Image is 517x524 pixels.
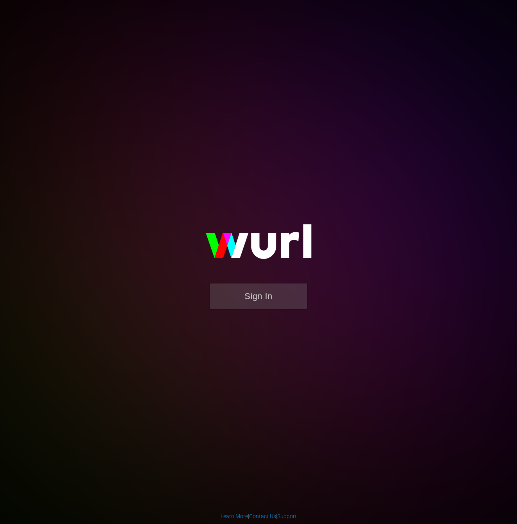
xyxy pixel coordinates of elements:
[180,207,337,283] img: wurl-logo-on-black-223613ac3d8ba8fe6dc639794a292ebdb59501304c7dfd60c99c58986ef67473.svg
[221,512,297,520] div: | |
[221,513,248,519] a: Learn More
[210,283,307,309] button: Sign In
[249,513,276,519] a: Contact Us
[277,513,297,519] a: Support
